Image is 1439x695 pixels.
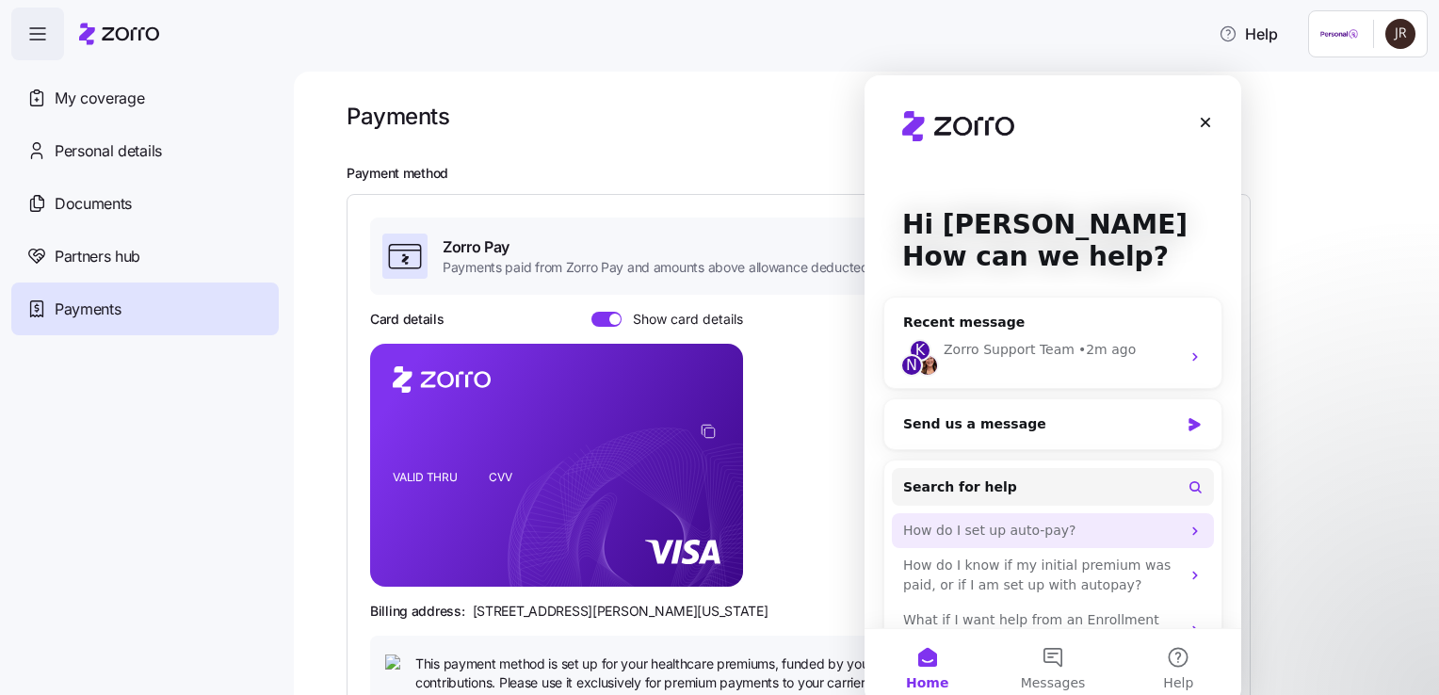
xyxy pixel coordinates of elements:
[443,235,962,259] span: Zorro Pay
[1219,23,1278,45] span: Help
[473,602,768,621] span: [STREET_ADDRESS][PERSON_NAME][US_STATE]
[415,655,1212,693] span: This payment method is set up for your healthcare premiums, funded by your employer. It covers bo...
[370,310,445,329] h3: Card details
[11,72,279,124] a: My coverage
[55,139,162,163] span: Personal details
[55,298,121,321] span: Payments
[55,192,132,216] span: Documents
[370,602,465,621] span: Billing address:
[1204,15,1293,53] button: Help
[1320,23,1358,45] img: Employer logo
[11,230,279,283] a: Partners hub
[489,470,512,484] tspan: CVV
[347,165,1413,183] h2: Payment method
[11,124,279,177] a: Personal details
[1385,19,1415,49] img: cb3a6ce87982257152dd64f3d18dbeb0
[622,312,743,327] span: Show card details
[700,423,717,440] button: copy-to-clipboard
[393,470,458,484] tspan: VALID THRU
[11,283,279,335] a: Payments
[55,87,144,110] span: My coverage
[385,655,408,677] img: icon bulb
[347,102,449,131] h1: Payments
[443,258,962,277] span: Payments paid from Zorro Pay and amounts above allowance deducted through payroll
[11,177,279,230] a: Documents
[55,245,140,268] span: Partners hub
